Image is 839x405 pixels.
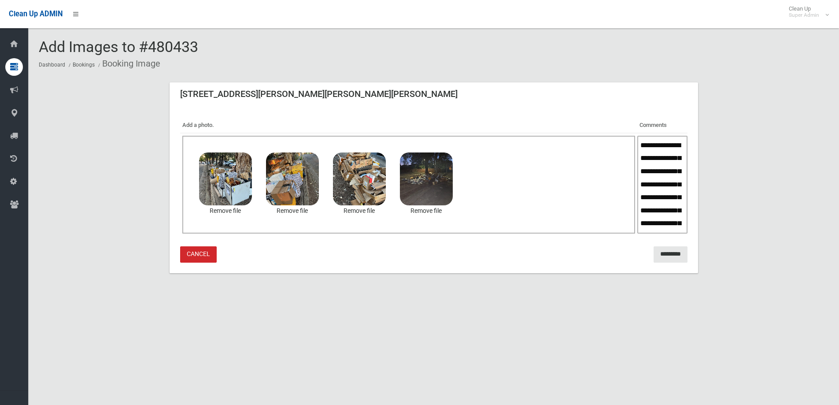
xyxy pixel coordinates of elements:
li: Booking Image [96,56,160,72]
a: Cancel [180,246,217,263]
span: Clean Up ADMIN [9,10,63,18]
a: Remove file [199,205,252,217]
a: Remove file [333,205,386,217]
a: Bookings [73,62,95,68]
a: Dashboard [39,62,65,68]
h3: [STREET_ADDRESS][PERSON_NAME][PERSON_NAME][PERSON_NAME] [180,89,458,98]
th: Comments [637,118,687,133]
small: Super Admin [789,12,819,19]
a: Remove file [266,205,319,217]
span: Add Images to #480433 [39,38,198,56]
th: Add a photo. [180,118,638,133]
span: Clean Up [784,5,828,19]
a: Remove file [400,205,453,217]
